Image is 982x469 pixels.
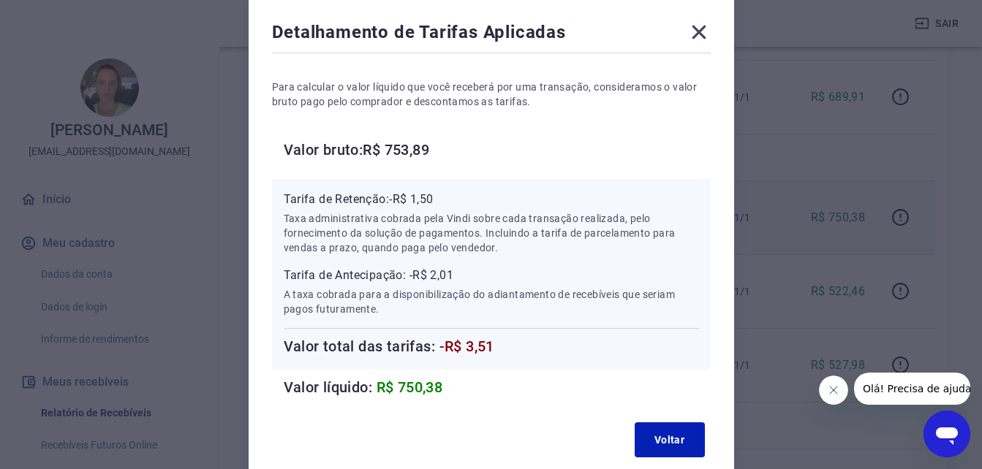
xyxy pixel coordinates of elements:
iframe: Fechar mensagem [819,375,848,405]
p: Para calcular o valor líquido que você receberá por uma transação, consideramos o valor bruto pag... [272,80,711,109]
span: -R$ 3,51 [439,338,494,355]
span: R$ 750,38 [377,378,443,396]
span: Olá! Precisa de ajuda? [9,10,123,22]
h6: Valor líquido: [284,375,711,399]
div: Detalhamento de Tarifas Aplicadas [272,20,711,50]
iframe: Mensagem da empresa [854,373,970,405]
button: Voltar [635,422,705,457]
h6: Valor total das tarifas: [284,335,699,358]
p: Tarifa de Retenção: -R$ 1,50 [284,191,699,208]
p: Taxa administrativa cobrada pela Vindi sobre cada transação realizada, pelo fornecimento da soluç... [284,211,699,255]
h6: Valor bruto: R$ 753,89 [284,138,711,161]
p: Tarifa de Antecipação: -R$ 2,01 [284,267,699,284]
iframe: Botão para abrir a janela de mensagens [924,411,970,457]
p: A taxa cobrada para a disponibilização do adiantamento de recebíveis que seriam pagos futuramente. [284,287,699,316]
